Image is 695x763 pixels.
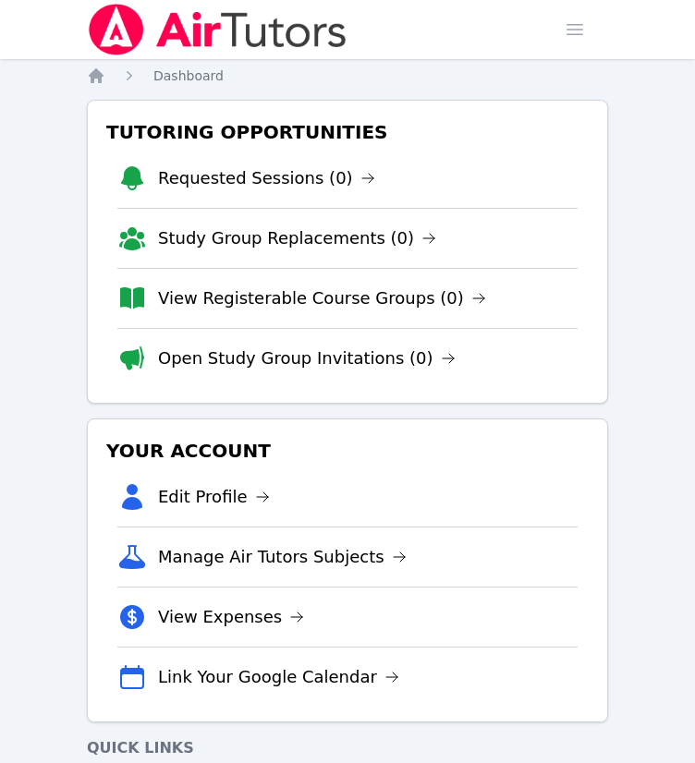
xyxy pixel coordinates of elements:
a: View Registerable Course Groups (0) [158,285,486,311]
a: Study Group Replacements (0) [158,225,436,251]
span: Dashboard [153,68,224,83]
a: Edit Profile [158,484,270,510]
img: Air Tutors [87,4,348,55]
a: Requested Sessions (0) [158,165,375,191]
nav: Breadcrumb [87,67,608,85]
a: Dashboard [153,67,224,85]
a: Link Your Google Calendar [158,664,399,690]
a: Manage Air Tutors Subjects [158,544,407,570]
a: View Expenses [158,604,304,630]
a: Open Study Group Invitations (0) [158,345,456,371]
h4: Quick Links [87,737,608,759]
h3: Tutoring Opportunities [103,115,592,149]
h3: Your Account [103,434,592,467]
